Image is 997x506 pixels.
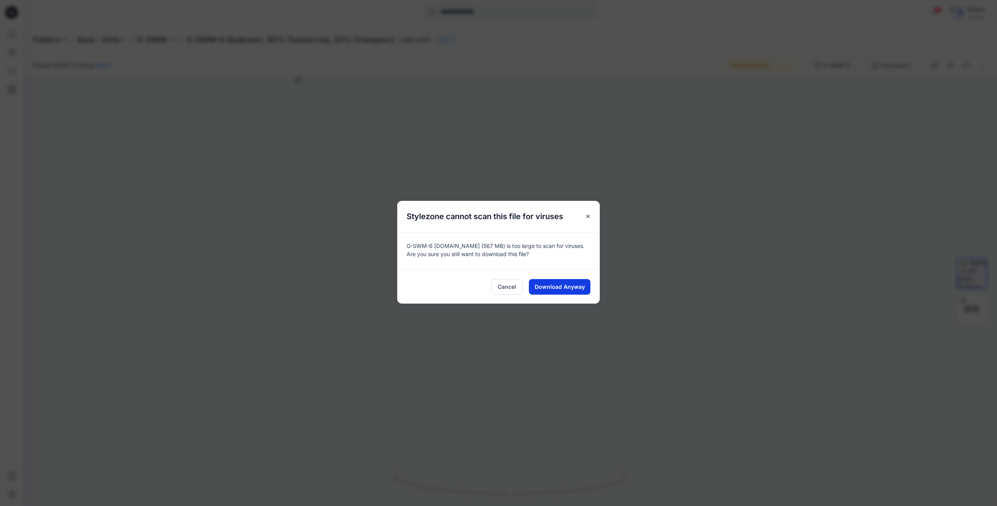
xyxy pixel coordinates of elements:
[529,279,590,295] button: Download Anyway
[397,201,572,232] h5: Stylezone cannot scan this file for viruses
[397,232,600,269] div: G-SWM-6 [DOMAIN_NAME] (567 MB) is too large to scan for viruses. Are you sure you still want to d...
[581,209,595,223] button: Close
[535,283,585,291] span: Download Anyway
[498,283,516,291] span: Cancel
[491,279,523,295] button: Cancel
